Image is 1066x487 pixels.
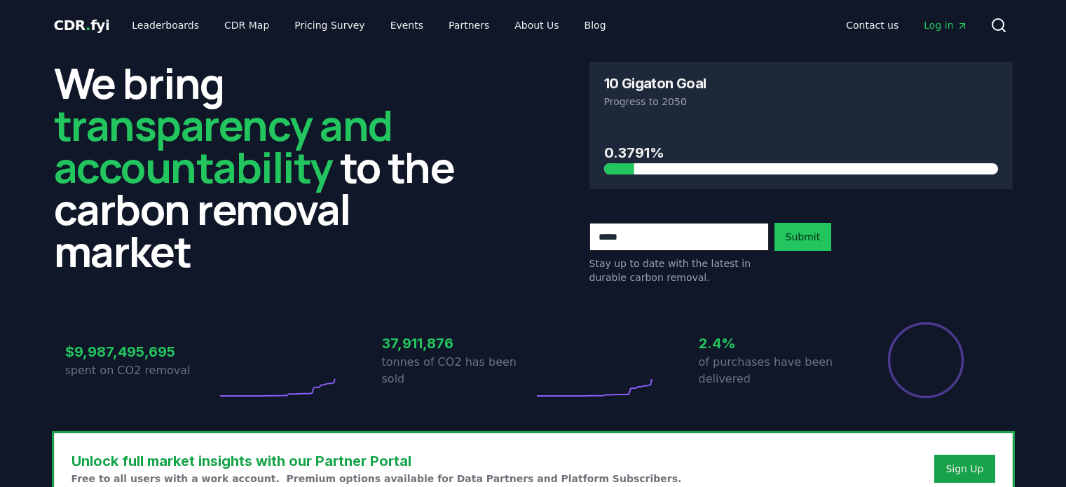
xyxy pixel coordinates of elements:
[86,17,90,34] span: .
[589,256,769,284] p: Stay up to date with the latest in durable carbon removal.
[835,13,978,38] nav: Main
[121,13,210,38] a: Leaderboards
[382,354,533,387] p: tonnes of CO2 has been sold
[54,17,110,34] span: CDR fyi
[382,333,533,354] h3: 37,911,876
[71,451,682,472] h3: Unlock full market insights with our Partner Portal
[283,13,376,38] a: Pricing Survey
[54,15,110,35] a: CDR.fyi
[121,13,617,38] nav: Main
[774,223,832,251] button: Submit
[54,62,477,272] h2: We bring to the carbon removal market
[945,462,983,476] a: Sign Up
[887,321,965,399] div: Percentage of sales delivered
[934,455,995,483] button: Sign Up
[503,13,570,38] a: About Us
[65,341,217,362] h3: $9,987,495,695
[213,13,280,38] a: CDR Map
[835,13,910,38] a: Contact us
[437,13,500,38] a: Partners
[604,95,998,109] p: Progress to 2050
[924,18,967,32] span: Log in
[913,13,978,38] a: Log in
[604,76,706,90] h3: 10 Gigaton Goal
[573,13,617,38] a: Blog
[65,362,217,379] p: spent on CO2 removal
[379,13,435,38] a: Events
[699,333,850,354] h3: 2.4%
[54,96,392,196] span: transparency and accountability
[71,472,682,486] p: Free to all users with a work account. Premium options available for Data Partners and Platform S...
[699,354,850,387] p: of purchases have been delivered
[604,142,998,163] h3: 0.3791%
